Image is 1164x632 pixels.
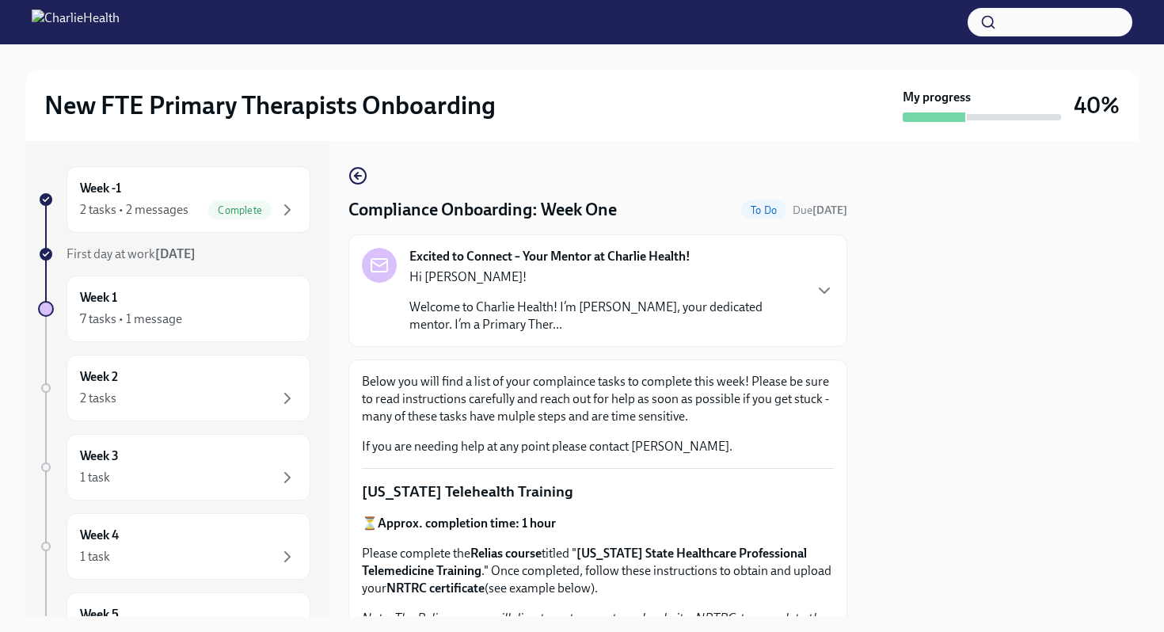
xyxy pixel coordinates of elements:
[80,548,110,565] div: 1 task
[903,89,971,106] strong: My progress
[80,390,116,407] div: 2 tasks
[80,527,119,544] h6: Week 4
[155,246,196,261] strong: [DATE]
[386,581,485,596] strong: NRTRC certificate
[80,606,119,623] h6: Week 5
[38,434,310,501] a: Week 31 task
[362,546,807,578] strong: [US_STATE] State Healthcare Professional Telemedicine Training
[812,204,847,217] strong: [DATE]
[1074,91,1120,120] h3: 40%
[362,373,834,425] p: Below you will find a list of your complaince tasks to complete this week! Please be sure to read...
[362,482,834,502] p: [US_STATE] Telehealth Training
[409,268,802,286] p: Hi [PERSON_NAME]!
[80,469,110,486] div: 1 task
[208,204,272,216] span: Complete
[409,299,802,333] p: Welcome to Charlie Health! I’m [PERSON_NAME], your dedicated mentor. I’m a Primary Ther...
[38,166,310,233] a: Week -12 tasks • 2 messagesComplete
[80,201,188,219] div: 2 tasks • 2 messages
[470,546,542,561] strong: Relias course
[44,89,496,121] h2: New FTE Primary Therapists Onboarding
[793,203,847,218] span: September 14th, 2025 10:00
[409,248,690,265] strong: Excited to Connect – Your Mentor at Charlie Health!
[741,204,786,216] span: To Do
[38,513,310,580] a: Week 41 task
[80,310,182,328] div: 7 tasks • 1 message
[80,368,118,386] h6: Week 2
[348,198,617,222] h4: Compliance Onboarding: Week One
[80,289,117,306] h6: Week 1
[67,246,196,261] span: First day at work
[793,204,847,217] span: Due
[378,516,556,531] strong: Approx. completion time: 1 hour
[38,276,310,342] a: Week 17 tasks • 1 message
[80,447,119,465] h6: Week 3
[80,180,121,197] h6: Week -1
[362,515,834,532] p: ⏳
[362,438,834,455] p: If you are needing help at any point please contact [PERSON_NAME].
[362,545,834,597] p: Please complete the titled " ." Once completed, follow these instructions to obtain and upload yo...
[38,246,310,263] a: First day at work[DATE]
[32,10,120,35] img: CharlieHealth
[38,355,310,421] a: Week 22 tasks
